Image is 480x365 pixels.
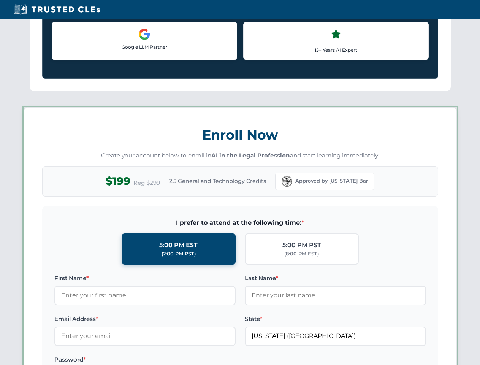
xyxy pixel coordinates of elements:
label: Last Name [245,274,426,283]
span: Reg $299 [133,178,160,187]
label: Email Address [54,314,236,324]
input: Florida (FL) [245,327,426,346]
input: Enter your email [54,327,236,346]
label: First Name [54,274,236,283]
p: 15+ Years AI Expert [250,46,422,54]
p: Create your account below to enroll in and start learning immediately. [42,151,438,160]
span: 2.5 General and Technology Credits [169,177,266,185]
label: State [245,314,426,324]
div: (2:00 PM PST) [162,250,196,258]
div: 5:00 PM PST [282,240,321,250]
input: Enter your first name [54,286,236,305]
div: 5:00 PM EST [159,240,198,250]
input: Enter your last name [245,286,426,305]
p: Google LLM Partner [58,43,231,51]
h3: Enroll Now [42,123,438,147]
div: (8:00 PM EST) [284,250,319,258]
span: $199 [106,173,130,190]
span: Approved by [US_STATE] Bar [295,177,368,185]
img: Trusted CLEs [11,4,102,15]
label: Password [54,355,236,364]
strong: AI in the Legal Profession [211,152,290,159]
img: Florida Bar [282,176,292,187]
img: Google [138,28,150,40]
span: I prefer to attend at the following time: [54,218,426,228]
